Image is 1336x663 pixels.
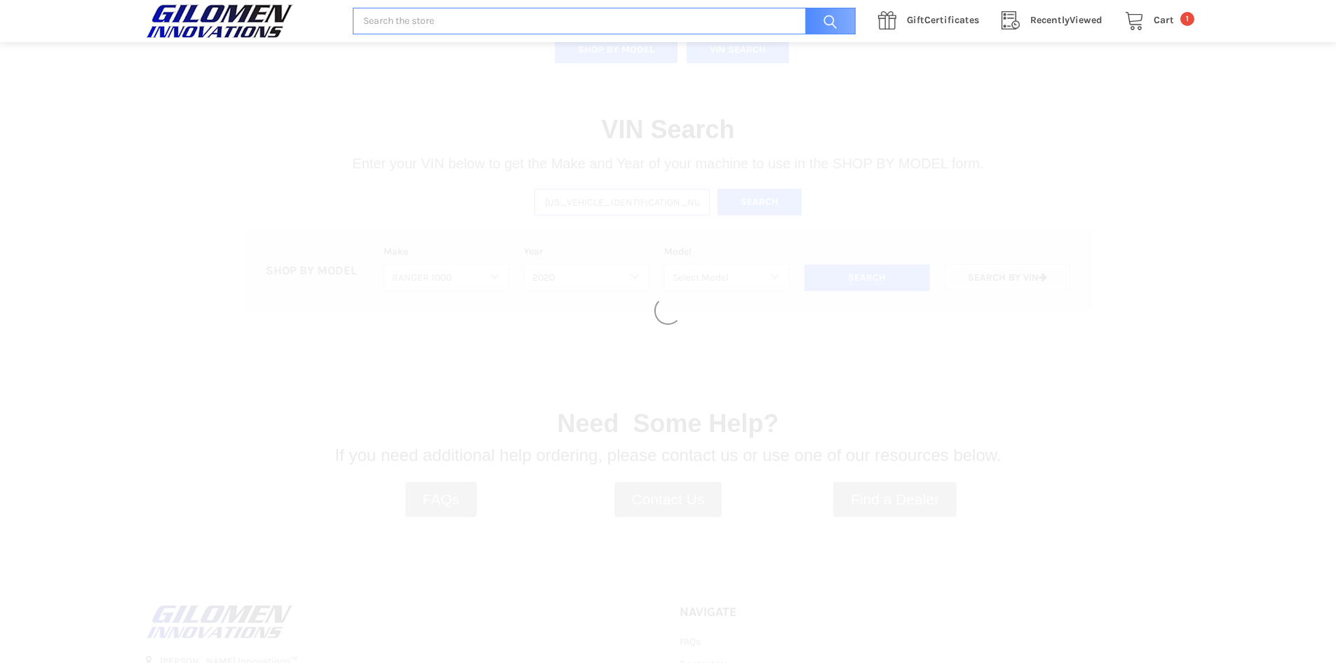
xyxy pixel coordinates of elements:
[994,12,1117,29] a: RecentlyViewed
[1180,12,1194,26] span: 1
[907,14,979,26] span: Certificates
[907,14,924,26] span: Gift
[1154,14,1174,26] span: Cart
[798,8,856,35] input: Search
[1117,12,1194,29] a: Cart 1
[870,12,994,29] a: GiftCertificates
[142,4,338,39] a: GILOMEN INNOVATIONS
[1030,14,1102,26] span: Viewed
[142,4,297,39] img: GILOMEN INNOVATIONS
[1030,14,1070,26] span: Recently
[353,8,856,35] input: Search the store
